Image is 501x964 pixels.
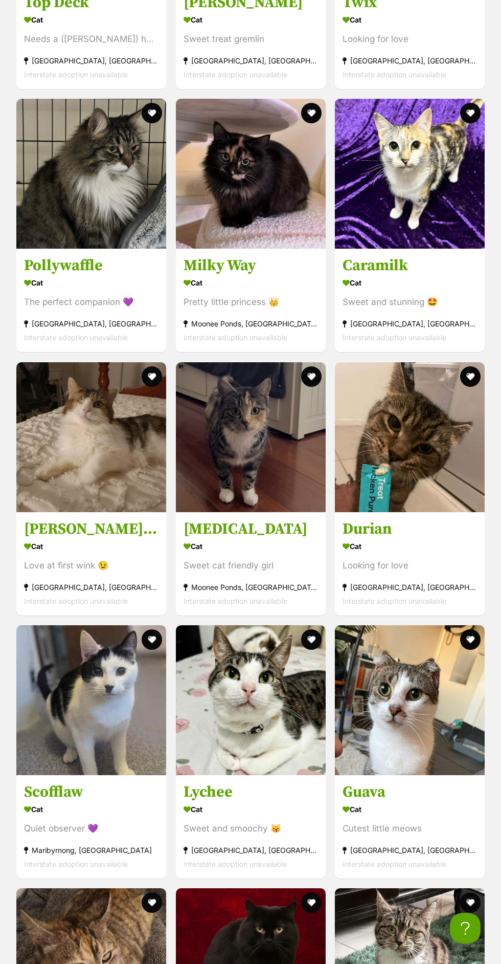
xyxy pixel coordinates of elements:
div: Cat [24,539,158,554]
img: Milky Way [176,99,326,249]
div: Sweet treat gremlin [184,32,318,46]
button: favourite [460,629,481,650]
span: Interstate adoption unavailable [184,597,287,605]
a: [PERSON_NAME] (Fifi) Cat Love at first wink 😉 [GEOGRAPHIC_DATA], [GEOGRAPHIC_DATA] Interstate ado... [16,512,166,616]
div: Looking for love [343,32,477,46]
div: Cat [343,12,477,27]
img: Caramilk [335,99,485,249]
div: Cat [24,276,158,291]
span: Interstate adoption unavailable [184,334,287,342]
span: Interstate adoption unavailable [24,860,128,868]
h3: [MEDICAL_DATA] [184,519,318,539]
div: [GEOGRAPHIC_DATA], [GEOGRAPHIC_DATA] [24,580,158,594]
div: Love at first wink 😉 [24,559,158,573]
div: [GEOGRAPHIC_DATA], [GEOGRAPHIC_DATA] [343,54,477,68]
span: Interstate adoption unavailable [343,70,446,79]
div: Cat [343,276,477,291]
div: Cat [184,802,318,817]
div: Moonee Ponds, [GEOGRAPHIC_DATA] [184,317,318,331]
div: [GEOGRAPHIC_DATA], [GEOGRAPHIC_DATA] [24,317,158,331]
h3: Durian [343,519,477,539]
img: Mandible [176,362,326,512]
span: Interstate adoption unavailable [24,70,128,79]
h3: [PERSON_NAME] (Fifi) [24,519,158,539]
div: [GEOGRAPHIC_DATA], [GEOGRAPHIC_DATA] [184,843,318,857]
h3: Scofflaw [24,782,158,802]
span: Interstate adoption unavailable [24,334,128,342]
img: Guava [335,625,485,775]
span: Interstate adoption unavailable [343,334,446,342]
h3: Milky Way [184,256,318,276]
div: Cat [24,12,158,27]
div: [GEOGRAPHIC_DATA], [GEOGRAPHIC_DATA] [343,843,477,857]
h3: Pollywaffle [24,256,158,276]
div: Sweet and stunning 🤩 [343,296,477,310]
div: Pretty little princess 👑 [184,296,318,310]
iframe: Help Scout Beacon - Open [450,913,481,944]
button: favourite [142,892,162,913]
div: Cat [184,539,318,554]
button: favourite [301,103,321,123]
div: Sweet and smoochy 😽 [184,822,318,836]
div: Cutest little meows [343,822,477,836]
div: Moonee Ponds, [GEOGRAPHIC_DATA] [184,580,318,594]
img: Scofflaw [16,625,166,775]
div: Cat [184,276,318,291]
button: favourite [460,366,481,387]
div: Maribyrnong, [GEOGRAPHIC_DATA] [24,843,158,857]
span: Interstate adoption unavailable [184,70,287,79]
div: [GEOGRAPHIC_DATA], [GEOGRAPHIC_DATA] [343,580,477,594]
a: Pollywaffle Cat The perfect companion 💜 [GEOGRAPHIC_DATA], [GEOGRAPHIC_DATA] Interstate adoption ... [16,249,166,353]
div: The perfect companion 💜 [24,296,158,310]
button: favourite [301,629,321,650]
a: Milky Way Cat Pretty little princess 👑 Moonee Ponds, [GEOGRAPHIC_DATA] Interstate adoption unavai... [176,249,326,353]
a: Durian Cat Looking for love [GEOGRAPHIC_DATA], [GEOGRAPHIC_DATA] Interstate adoption unavailable ... [335,512,485,616]
button: favourite [460,103,481,123]
div: Quiet observer 💜 [24,822,158,836]
h3: Guava [343,782,477,802]
button: favourite [142,366,162,387]
h3: Lychee [184,782,318,802]
div: Needs a ([PERSON_NAME]) home [24,32,158,46]
img: Lychee [176,625,326,775]
a: Lychee Cat Sweet and smoochy 😽 [GEOGRAPHIC_DATA], [GEOGRAPHIC_DATA] Interstate adoption unavailab... [176,775,326,879]
img: Ferrero Rocher (Fifi) [16,362,166,512]
button: favourite [142,103,162,123]
a: Scofflaw Cat Quiet observer 💜 Maribyrnong, [GEOGRAPHIC_DATA] Interstate adoption unavailable favo... [16,775,166,879]
button: favourite [301,366,321,387]
div: Cat [24,802,158,817]
button: favourite [301,892,321,913]
span: Interstate adoption unavailable [24,597,128,605]
span: Interstate adoption unavailable [343,860,446,868]
a: Guava Cat Cutest little meows [GEOGRAPHIC_DATA], [GEOGRAPHIC_DATA] Interstate adoption unavailabl... [335,775,485,879]
div: Sweet cat friendly girl [184,559,318,573]
div: [GEOGRAPHIC_DATA], [GEOGRAPHIC_DATA] [184,54,318,68]
span: Interstate adoption unavailable [343,597,446,605]
img: Durian [335,362,485,512]
a: [MEDICAL_DATA] Cat Sweet cat friendly girl Moonee Ponds, [GEOGRAPHIC_DATA] Interstate adoption un... [176,512,326,616]
button: favourite [142,629,162,650]
div: Cat [343,539,477,554]
div: [GEOGRAPHIC_DATA], [GEOGRAPHIC_DATA] [343,317,477,331]
div: Cat [343,802,477,817]
button: favourite [460,892,481,913]
div: Looking for love [343,559,477,573]
div: [GEOGRAPHIC_DATA], [GEOGRAPHIC_DATA] [24,54,158,68]
div: Cat [184,12,318,27]
a: Caramilk Cat Sweet and stunning 🤩 [GEOGRAPHIC_DATA], [GEOGRAPHIC_DATA] Interstate adoption unavai... [335,249,485,353]
img: Pollywaffle [16,99,166,249]
h3: Caramilk [343,256,477,276]
span: Interstate adoption unavailable [184,860,287,868]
